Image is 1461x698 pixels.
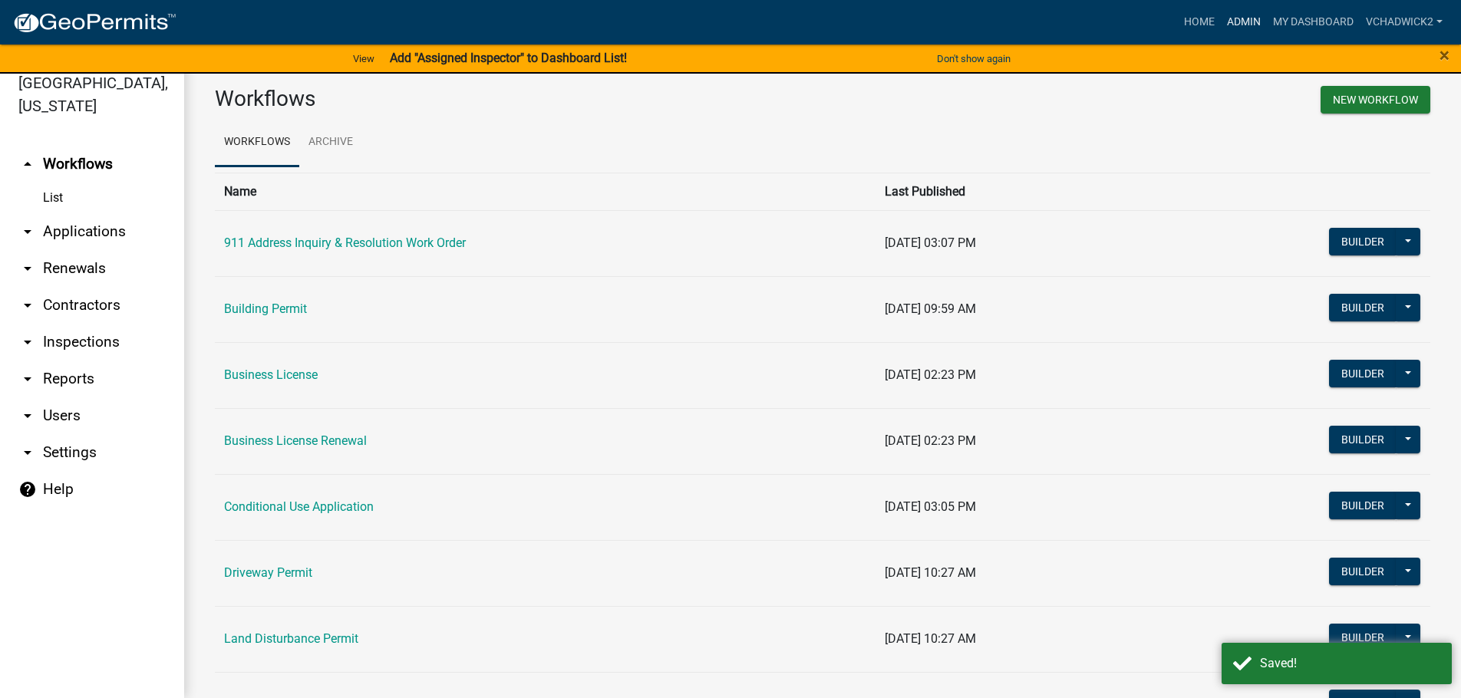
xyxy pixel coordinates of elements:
a: Workflows [215,118,299,167]
button: Builder [1329,360,1397,387]
button: Builder [1329,294,1397,321]
span: [DATE] 10:27 AM [885,565,976,580]
button: Close [1440,46,1449,64]
button: Builder [1329,426,1397,453]
span: [DATE] 09:59 AM [885,301,976,316]
i: arrow_drop_down [18,407,37,425]
a: VChadwick2 [1360,8,1449,37]
button: Builder [1329,624,1397,651]
a: Business License Renewal [224,433,367,448]
span: [DATE] 02:23 PM [885,367,976,382]
span: [DATE] 03:07 PM [885,235,976,250]
th: Last Published [876,173,1151,210]
a: View [347,46,381,71]
a: Driveway Permit [224,565,312,580]
th: Name [215,173,876,210]
span: [DATE] 10:27 AM [885,631,976,646]
h3: Workflows [215,86,811,112]
i: arrow_drop_down [18,222,37,241]
a: Conditional Use Application [224,499,374,514]
span: [DATE] 03:05 PM [885,499,976,514]
i: arrow_drop_down [18,443,37,462]
span: × [1440,44,1449,66]
a: My Dashboard [1267,8,1360,37]
a: Building Permit [224,301,307,316]
a: Archive [299,118,362,167]
a: Home [1178,8,1221,37]
a: Admin [1221,8,1267,37]
button: Builder [1329,558,1397,585]
i: arrow_drop_down [18,259,37,278]
button: Builder [1329,492,1397,519]
button: Builder [1329,228,1397,255]
div: Saved! [1260,654,1440,673]
a: Land Disturbance Permit [224,631,358,646]
i: arrow_drop_down [18,296,37,314]
i: arrow_drop_up [18,155,37,173]
a: Business License [224,367,318,382]
button: Don't show again [931,46,1017,71]
a: 911 Address Inquiry & Resolution Work Order [224,235,466,250]
i: arrow_drop_down [18,370,37,388]
span: [DATE] 02:23 PM [885,433,976,448]
i: help [18,480,37,499]
strong: Add "Assigned Inspector" to Dashboard List! [390,51,627,65]
i: arrow_drop_down [18,333,37,351]
button: New Workflow [1321,86,1430,114]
